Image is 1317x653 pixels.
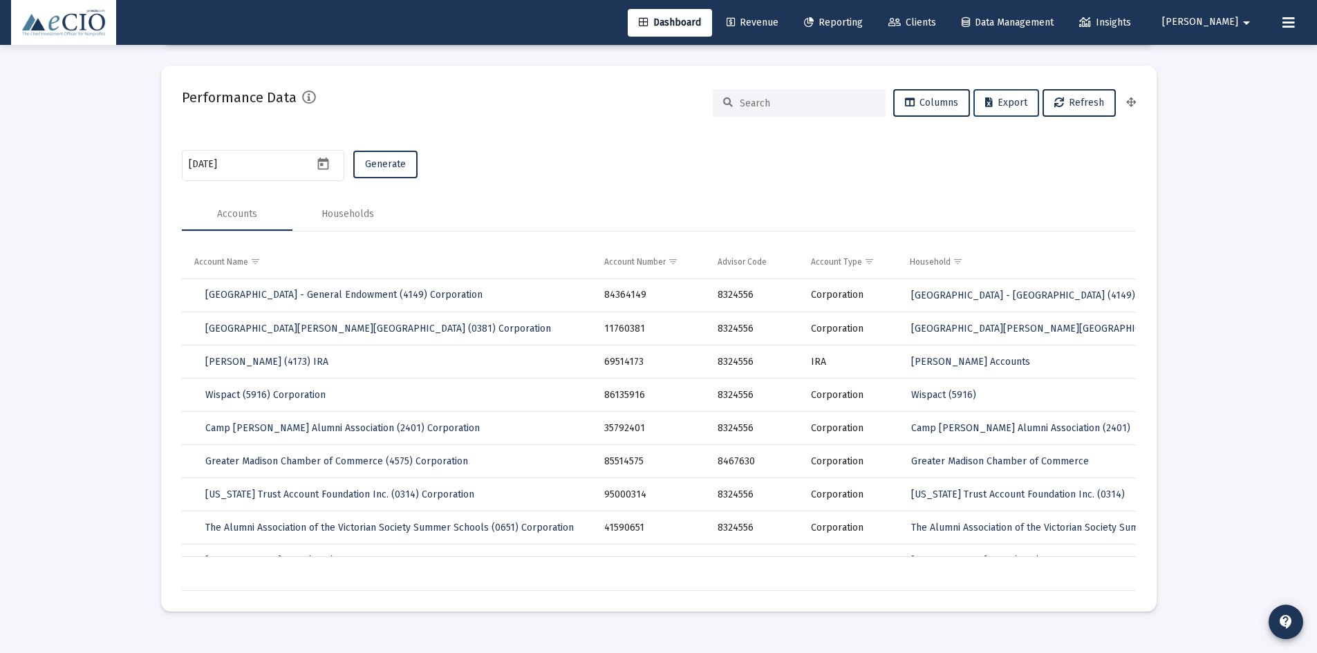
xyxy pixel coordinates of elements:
span: Export [985,97,1027,108]
input: Select a Date [189,159,313,170]
a: [PERSON_NAME] Accounts [910,352,1031,372]
button: Open calendar [313,153,333,173]
span: [PERSON_NAME] (4173) IRA [205,356,328,368]
input: Search [740,97,875,109]
span: Reporting [804,17,863,28]
div: Accounts [217,207,257,221]
td: Corporation [801,312,900,346]
span: Data Management [962,17,1054,28]
td: 8324556 [708,346,801,379]
a: Wispact (5916) [910,385,978,405]
button: Refresh [1043,89,1116,117]
td: 91895752 [595,545,708,578]
span: Insights [1079,17,1131,28]
a: Camp [PERSON_NAME] Alumni Association (2401) Corporation [194,415,491,442]
span: Generate [365,158,406,170]
td: 8324556 [708,412,801,445]
span: Clients [888,17,936,28]
span: Refresh [1054,97,1104,108]
td: Column Advisor Code [708,245,801,278]
td: 8324556 [708,511,801,545]
a: The Alumni Association of the Victorian Society Summer Schools (0651) [910,518,1226,538]
mat-icon: contact_support [1278,614,1294,630]
td: 8324556 [708,478,801,511]
td: Corporation [801,445,900,478]
span: Wispact (5916) Corporation [205,389,326,401]
a: [PERSON_NAME] TTEE (5752) [910,551,1041,571]
a: Clients [877,9,947,37]
span: Revenue [727,17,778,28]
a: [US_STATE] Trust Account Foundation Inc. (0314) [910,484,1126,504]
td: 85514575 [595,445,708,478]
span: Show filter options for column 'Account Number' [668,256,678,267]
a: Greater Madison Chamber of Commerce [910,451,1090,471]
td: Column Household [900,245,1236,278]
span: Greater Madison Chamber of Commerce [911,455,1089,467]
td: Corporation [801,279,900,312]
span: Show filter options for column 'Account Type' [864,256,875,267]
span: Show filter options for column 'Account Name' [250,256,261,267]
div: Account Name [194,256,248,267]
button: Export [973,89,1039,117]
td: Trust [801,545,900,578]
span: Show filter options for column 'Household' [953,256,963,267]
span: Columns [905,97,958,108]
a: Data Management [951,9,1065,37]
a: [GEOGRAPHIC_DATA] - [GEOGRAPHIC_DATA] (4149) [910,285,1137,305]
td: 69514173 [595,346,708,379]
td: 8324556 [708,379,801,412]
button: Columns [893,89,970,117]
td: Corporation [801,478,900,511]
a: [GEOGRAPHIC_DATA][PERSON_NAME][GEOGRAPHIC_DATA] [910,319,1173,339]
span: [GEOGRAPHIC_DATA][PERSON_NAME][GEOGRAPHIC_DATA] [911,323,1171,334]
td: 95000314 [595,478,708,511]
a: [US_STATE] Trust Account Foundation Inc. (0314) Corporation [194,481,485,509]
td: Corporation [801,511,900,545]
span: [PERSON_NAME] Accounts [911,356,1030,368]
a: Wispact (5916) Corporation [194,381,337,409]
a: Camp [PERSON_NAME] Alumni Association (2401) [910,418,1132,438]
a: Greater Madison Chamber of Commerce (4575) Corporation [194,448,479,475]
span: [GEOGRAPHIC_DATA] - General Endowment (4149) Corporation [205,289,483,301]
button: Generate [353,151,418,178]
a: [PERSON_NAME] (4173) IRA [194,348,339,376]
img: Dashboard [21,9,106,37]
div: Data grid [182,245,1136,591]
td: 41590651 [595,511,708,545]
span: Camp [PERSON_NAME] Alumni Association (2401) [911,422,1130,434]
td: Corporation [801,379,900,412]
a: Dashboard [628,9,712,37]
a: [GEOGRAPHIC_DATA] - General Endowment (4149) Corporation [194,281,494,309]
td: 84364149 [595,279,708,312]
td: 86135916 [595,379,708,412]
td: Column Account Type [801,245,900,278]
mat-icon: arrow_drop_down [1238,9,1255,37]
a: Insights [1068,9,1142,37]
div: Account Number [604,256,666,267]
td: Corporation [801,412,900,445]
span: Dashboard [639,17,701,28]
a: [GEOGRAPHIC_DATA][PERSON_NAME][GEOGRAPHIC_DATA] (0381) Corporation [194,315,562,343]
div: Advisor Code [718,256,767,267]
td: Column Account Number [595,245,708,278]
span: [GEOGRAPHIC_DATA][PERSON_NAME][GEOGRAPHIC_DATA] (0381) Corporation [205,323,551,334]
td: 8467630 [708,545,801,578]
a: Reporting [793,9,874,37]
td: 11760381 [595,312,708,346]
span: [PERSON_NAME] [1162,17,1238,28]
span: Greater Madison Chamber of Commerce (4575) Corporation [205,455,468,467]
td: 8467630 [708,445,801,478]
td: 8324556 [708,279,801,312]
button: [PERSON_NAME] [1146,8,1271,36]
span: Wispact (5916) [911,389,976,401]
span: The Alumni Association of the Victorian Society Summer Schools (0651) [911,522,1224,533]
div: Households [321,207,374,221]
td: Column Account Name [182,245,595,278]
span: [US_STATE] Trust Account Foundation Inc. (0314) [911,489,1125,500]
a: Revenue [716,9,790,37]
span: [GEOGRAPHIC_DATA] - [GEOGRAPHIC_DATA] (4149) [911,290,1135,301]
div: Household [910,256,951,267]
td: 8324556 [708,312,801,346]
span: The Alumni Association of the Victorian Society Summer Schools (0651) Corporation [205,522,574,533]
a: The Alumni Association of the Victorian Society Summer Schools (0651) Corporation [194,514,585,542]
